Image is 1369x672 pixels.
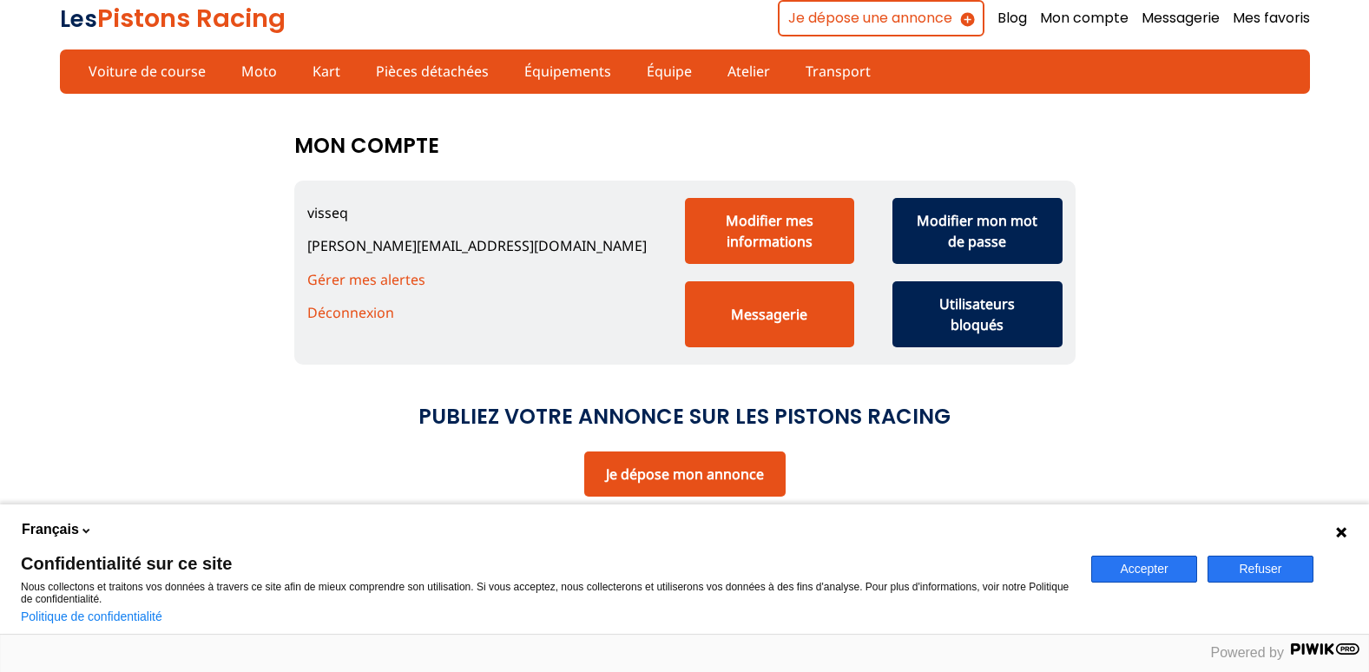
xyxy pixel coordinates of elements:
[77,56,217,86] a: Voiture de course
[997,9,1027,28] a: Blog
[892,198,1063,264] button: Modifier mon mot de passe
[635,56,703,86] a: Équipe
[794,56,882,86] a: Transport
[584,451,786,497] button: Je dépose mon annonce
[1091,556,1197,583] button: Accepter
[716,56,781,86] a: Atelier
[513,56,622,86] a: Équipements
[21,555,1070,572] span: Confidentialité sur ce site
[307,303,394,322] a: Déconnexion
[307,236,647,255] p: [PERSON_NAME][EMAIL_ADDRESS][DOMAIN_NAME]
[685,198,855,264] button: Modifier mes informations
[307,270,425,289] a: Gérer mes alertes
[606,464,764,484] a: Je dépose mon annonce
[21,581,1070,605] p: Nous collectons et traitons vos données à travers ce site afin de mieux comprendre son utilisatio...
[60,1,286,36] a: LesPistons Racing
[1233,9,1310,28] a: Mes favoris
[1040,9,1129,28] a: Mon compte
[60,3,97,35] span: Les
[22,520,79,539] span: Français
[294,125,439,167] h1: Mon compte
[892,281,1063,347] button: Utilisateurs bloqués
[685,281,855,347] button: Messagerie
[1142,9,1220,28] a: Messagerie
[21,609,162,623] a: Politique de confidentialité
[1208,556,1313,583] button: Refuser
[230,56,288,86] a: Moto
[301,56,352,86] a: Kart
[365,56,500,86] a: Pièces détachées
[1211,645,1285,660] span: Powered by
[307,203,647,222] p: visseq
[418,399,951,434] h2: Publiez votre annonce sur Les Pistons Racing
